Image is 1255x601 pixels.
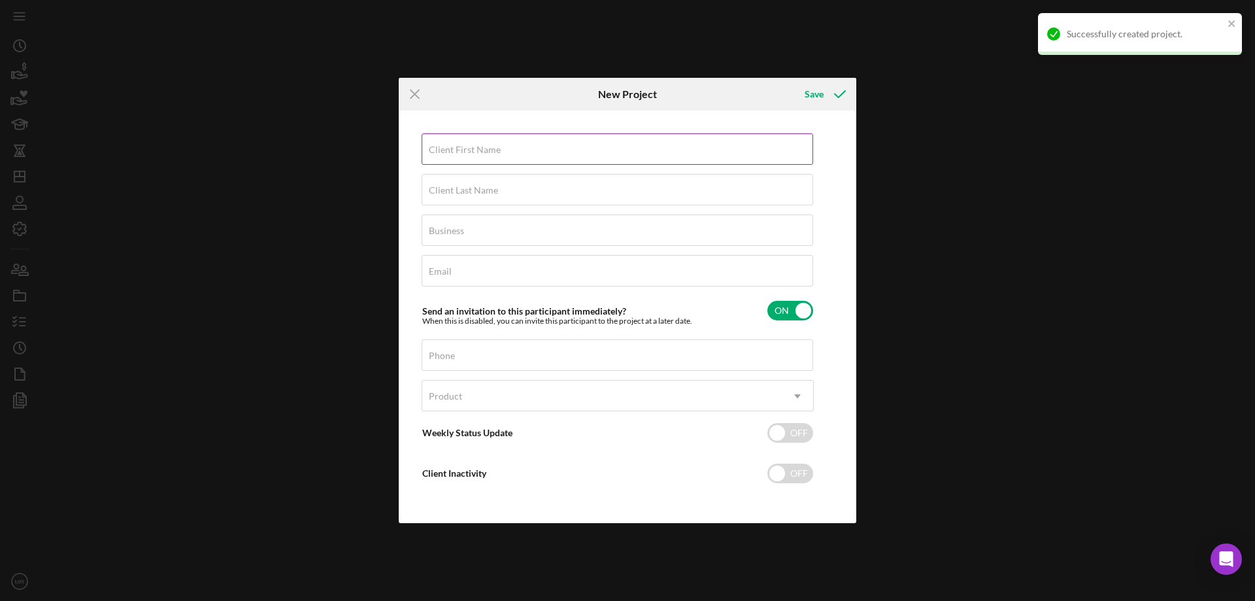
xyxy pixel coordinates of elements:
label: Weekly Status Update [422,427,512,438]
div: When this is disabled, you can invite this participant to the project at a later date. [422,317,692,326]
label: Phone [429,351,455,361]
div: Product [429,391,462,402]
button: Save [792,81,856,107]
label: Client Inactivity [422,468,486,479]
label: Client First Name [429,145,501,155]
label: Client Last Name [429,185,498,196]
label: Email [429,266,452,277]
h6: New Project [598,88,657,100]
label: Business [429,226,464,236]
div: Save [805,81,824,107]
div: Open Intercom Messenger [1211,543,1242,575]
div: Successfully created project. [1067,29,1224,39]
button: close [1228,18,1237,31]
label: Send an invitation to this participant immediately? [422,305,626,317]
